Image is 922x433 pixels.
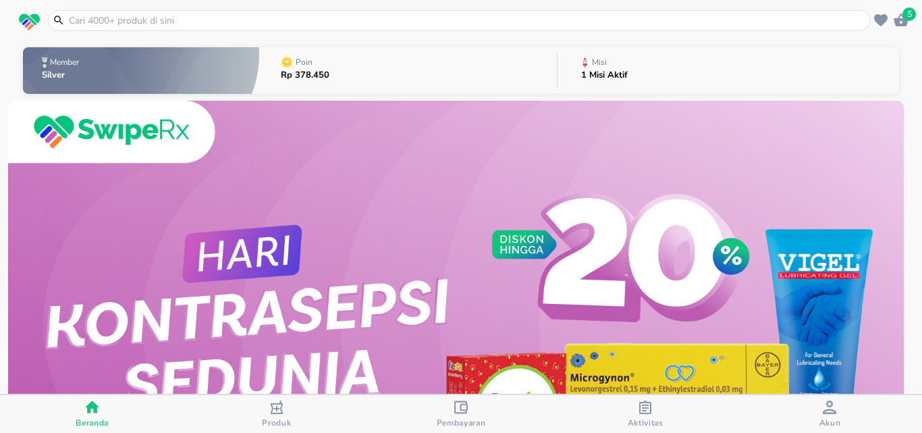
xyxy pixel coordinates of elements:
span: Akun [819,417,841,428]
img: logo_swiperx_s.bd005f3b.svg [19,14,40,31]
button: Aktivitas [553,395,738,433]
button: Misi1 Misi Aktif [558,44,899,97]
p: Misi [592,58,607,66]
button: 5 [891,10,911,30]
button: Produk [184,395,369,433]
button: PoinRp 378.450 [259,44,557,97]
p: Member [50,58,79,66]
button: Pembayaran [369,395,553,433]
button: MemberSilver [23,44,259,97]
span: Produk [262,417,291,428]
button: Akun [738,395,922,433]
input: Cari 4000+ produk di sini [67,14,867,28]
p: 1 Misi Aktif [581,71,628,80]
span: Beranda [76,417,109,428]
span: Aktivitas [628,417,663,428]
p: Rp 378.450 [281,71,329,80]
p: Silver [42,71,82,80]
p: Poin [296,58,313,66]
span: 5 [902,7,916,21]
span: Pembayaran [437,417,486,428]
